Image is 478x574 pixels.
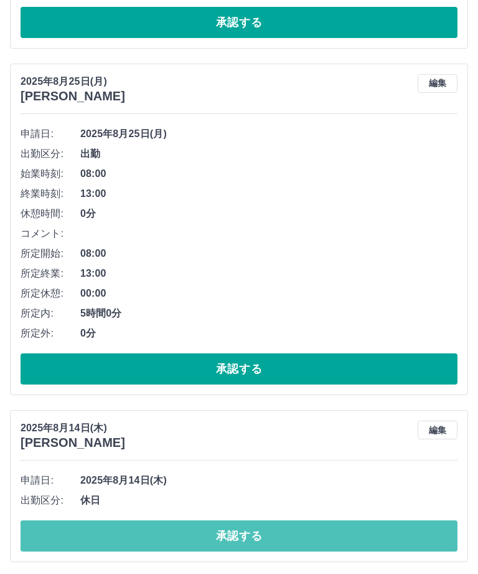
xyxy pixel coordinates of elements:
span: 0分 [80,206,457,221]
span: 出勤区分: [21,146,80,161]
span: 所定外: [21,326,80,341]
button: 編集 [418,421,457,439]
span: 2025年8月14日(木) [80,473,457,488]
span: 0分 [80,326,457,341]
span: 申請日: [21,127,80,141]
span: 所定開始: [21,246,80,261]
h3: [PERSON_NAME] [21,89,125,103]
span: 休憩時間: [21,206,80,221]
span: 申請日: [21,473,80,488]
span: 出勤区分: [21,493,80,508]
h3: [PERSON_NAME] [21,436,125,450]
span: 終業時刻: [21,186,80,201]
span: 00:00 [80,286,457,301]
p: 2025年8月25日(月) [21,74,125,89]
span: 出勤 [80,146,457,161]
span: コメント: [21,226,80,241]
button: 承認する [21,7,457,38]
p: 2025年8月14日(木) [21,421,125,436]
span: 始業時刻: [21,166,80,181]
button: 承認する [21,520,457,552]
span: 5時間0分 [80,306,457,321]
span: 08:00 [80,246,457,261]
button: 承認する [21,353,457,385]
span: 2025年8月25日(月) [80,127,457,141]
span: 13:00 [80,266,457,281]
span: 13:00 [80,186,457,201]
span: 所定終業: [21,266,80,281]
span: 08:00 [80,166,457,181]
span: 休日 [80,493,457,508]
span: 所定内: [21,306,80,321]
span: 所定休憩: [21,286,80,301]
button: 編集 [418,74,457,93]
